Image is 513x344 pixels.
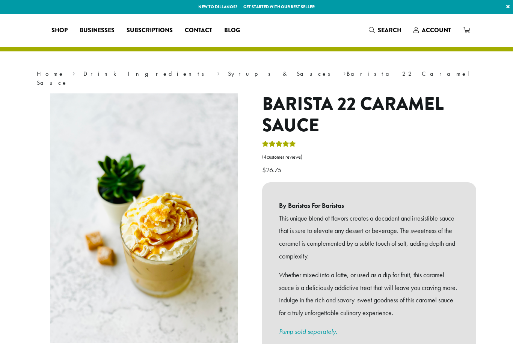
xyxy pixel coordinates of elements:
div: Rated 5.00 out of 5 [262,140,296,151]
a: Drink Ingredients [83,70,209,78]
a: Home [37,70,65,78]
span: Blog [224,26,240,35]
a: Shop [45,24,74,36]
a: Syrups & Sauces [228,70,335,78]
a: (4customer reviews) [262,153,476,161]
bdi: 26.75 [262,165,283,174]
span: Subscriptions [127,26,173,35]
a: Search [363,24,407,36]
a: Get started with our best seller [243,4,315,10]
img: Barista 22 Caramel Sauce - Image 2 [50,93,238,344]
p: Whether mixed into a latte, or used as a dip for fruit, this caramel sauce is a deliciously addic... [279,269,459,319]
span: › [72,67,75,78]
span: $ [262,165,266,174]
span: › [343,67,346,78]
p: This unique blend of flavors creates a decadent and irresistible sauce that is sure to elevate an... [279,212,459,263]
a: Pump sold separately. [279,327,337,336]
span: Shop [51,26,68,35]
b: By Baristas For Baristas [279,199,459,212]
span: Contact [185,26,212,35]
span: › [217,67,220,78]
h1: Barista 22 Caramel Sauce [262,93,476,137]
span: Businesses [80,26,115,35]
span: 4 [264,154,267,160]
span: Search [378,26,401,35]
span: Account [422,26,451,35]
nav: Breadcrumb [37,69,476,87]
